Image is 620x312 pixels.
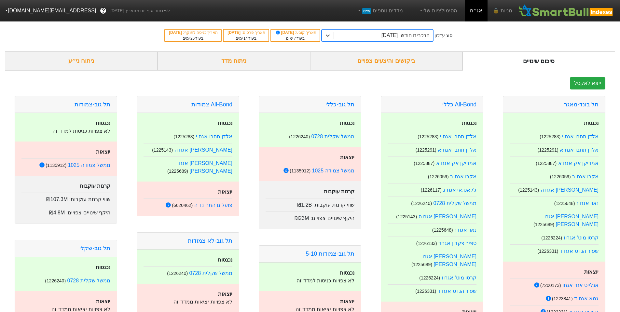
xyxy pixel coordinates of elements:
[340,299,354,304] strong: יוצאות
[362,8,371,14] span: חדש
[194,202,232,208] a: פועלים התח נד ה
[562,282,599,288] a: אנלייט אנר אגחו
[564,101,599,108] a: תל בונד-מאגר
[418,134,438,139] small: ( 1225283 )
[190,36,195,41] span: 26
[428,174,449,179] small: ( 1226059 )
[174,147,233,153] a: [PERSON_NAME] אגח ה
[218,120,232,126] strong: נכנסות
[227,35,265,41] div: בעוד ימים
[294,36,296,41] span: 7
[243,36,248,41] span: 14
[340,120,354,126] strong: נכנסות
[414,161,434,166] small: ( 1225887 )
[102,7,105,15] span: ?
[419,214,477,219] a: [PERSON_NAME] אגח ה
[189,270,232,276] a: ממשל שקלית 0728
[558,160,599,166] a: אמריקן אק אגח א
[550,174,571,179] small: ( 1226059 )
[49,210,65,215] span: ₪4.8M
[419,275,440,280] small: ( 1226224 )
[227,30,241,35] span: [DATE]
[354,4,406,17] a: מדדים נוספיםחדש
[411,201,432,206] small: ( 1226240 )
[96,149,110,155] strong: יוצאות
[297,202,312,208] span: ₪1.2B
[295,215,309,221] span: ₪23M
[432,227,453,233] small: ( 1225648 )
[46,197,68,202] span: ₪107.3M
[324,189,354,194] strong: קרנות עוקבות
[562,134,599,139] a: אלדן תחבו אגח י
[545,214,599,227] a: [PERSON_NAME] אגח [PERSON_NAME]
[172,203,193,208] small: ( 6620462 )
[80,183,110,189] strong: קרנות עוקבות
[517,4,615,17] img: SmartBull
[311,134,354,139] a: ממשל שקלית 0728
[442,101,476,108] a: All-Bond כללי
[415,289,436,294] small: ( 1226331 )
[454,227,476,233] a: נאוי אגח ז
[325,101,354,108] a: תל גוב-כללי
[312,168,354,173] a: ממשל צמודה 1025
[68,162,110,168] a: ממשל צמודה 1025
[438,240,476,246] a: ספיר פקדון אגחד
[188,237,232,244] a: תל גוב-לא צמודות
[45,278,66,283] small: ( 1226240 )
[340,155,354,160] strong: יוצאות
[434,200,476,206] a: ממשל שקלית 0728
[340,270,354,276] strong: נכנסות
[75,101,110,108] a: תל גוב-צמודות
[440,134,476,139] a: אלדן תחבו אגח י
[218,291,232,297] strong: יוצאות
[462,51,615,71] div: סיכום שינויים
[584,269,599,275] strong: יוצאות
[21,127,110,135] p: לא צפויות כניסות למדד זה
[554,201,575,206] small: ( 1225648 )
[564,235,599,240] a: קרסו מוט' אגח ו
[167,169,188,174] small: ( 1225689 )
[438,288,476,294] a: שפיר הנדס אגח ד
[560,248,599,254] a: שפיר הנדס אגח ד
[443,187,476,193] a: ג'י.אס.אי אגח ג
[450,174,476,179] a: אקרו אגח ב
[572,174,599,179] a: אקרו אגח ב
[144,298,232,306] p: לא צפויות יציאות ממדד זה
[416,147,436,153] small: ( 1225291 )
[541,235,562,240] small: ( 1226224 )
[560,147,599,153] a: אלדן תחבו אגחיא
[266,277,354,285] p: לא צפויות כניסות למדד זה
[396,214,417,219] small: ( 1225143 )
[538,147,558,153] small: ( 1225291 )
[289,134,310,139] small: ( 1226240 )
[574,296,599,301] a: גמא אגח ד
[5,51,158,71] div: ניתוח ני״ע
[168,35,218,41] div: בעוד ימים
[540,283,561,288] small: ( 7200173 )
[96,120,110,126] strong: נכנסות
[310,51,463,71] div: ביקושים והיצעים צפויים
[218,189,232,195] strong: יוצאות
[173,134,194,139] small: ( 1225283 )
[584,120,599,126] strong: נכנסות
[21,206,110,217] div: היקף שינויים צפויים :
[416,4,460,17] a: הסימולציות שלי
[540,134,560,139] small: ( 1225283 )
[196,134,232,139] a: אלדן תחבו אגח י
[96,299,110,304] strong: יוצאות
[79,245,110,251] a: תל גוב-שקלי
[179,160,232,174] a: [PERSON_NAME] אגח [PERSON_NAME]
[442,275,476,280] a: קרסו מוט' אגח ו
[46,163,66,168] small: ( 1135912 )
[462,120,476,126] strong: נכנסות
[536,161,557,166] small: ( 1225887 )
[167,271,188,276] small: ( 1226240 )
[274,30,316,35] div: תאריך קובע :
[67,278,110,283] a: ממשל שקלית 0728
[576,200,599,206] a: נאוי אגח ז
[168,30,218,35] div: תאריך כניסה לתוקף :
[274,35,316,41] div: בעוד ימים
[21,193,110,203] div: שווי קרנות עוקבות :
[227,30,265,35] div: תאריך פרסום :
[96,265,110,270] strong: נכנסות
